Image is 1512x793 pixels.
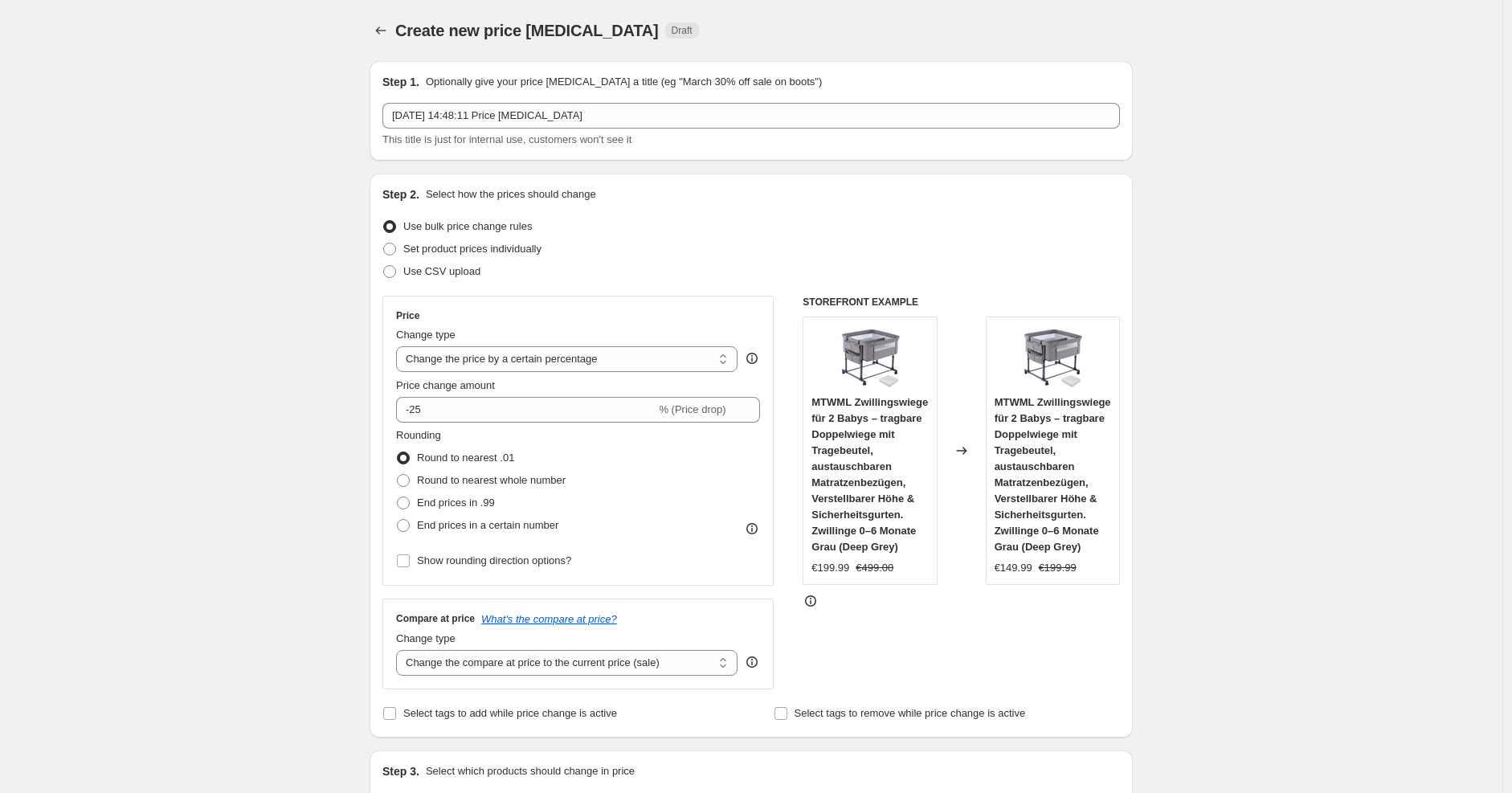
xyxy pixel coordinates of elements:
[811,560,849,576] div: €199.99
[426,763,635,779] p: Select which products should change in price
[403,220,532,232] span: Use bulk price change rules
[382,763,419,779] h2: Step 3.
[995,396,1111,553] span: MTWML Zwillingswiege für 2 Babys – tragbare Doppelwiege mit Tragebeutel, austauschbaren Matratzen...
[856,560,893,576] strike: €499.00
[396,429,441,441] span: Rounding
[396,632,456,644] span: Change type
[795,707,1026,719] span: Select tags to remove while price change is active
[426,186,596,202] p: Select how the prices should change
[659,403,725,415] span: % (Price drop)
[744,654,760,670] div: help
[396,309,419,322] h3: Price
[672,24,693,37] span: Draft
[811,396,928,553] span: MTWML Zwillingswiege für 2 Babys – tragbare Doppelwiege mit Tragebeutel, austauschbaren Matratzen...
[838,325,902,390] img: 71YMYsY7TUL_80x.jpg
[744,350,760,366] div: help
[370,19,392,42] button: Price change jobs
[995,560,1032,576] div: €149.99
[396,379,495,391] span: Price change amount
[417,497,495,509] span: End prices in .99
[382,74,419,90] h2: Step 1.
[382,186,419,202] h2: Step 2.
[403,707,617,719] span: Select tags to add while price change is active
[403,265,480,277] span: Use CSV upload
[417,474,566,486] span: Round to nearest whole number
[396,612,475,625] h3: Compare at price
[481,613,617,625] button: What's the compare at price?
[803,296,1120,309] h6: STOREFRONT EXAMPLE
[426,74,822,90] p: Optionally give your price [MEDICAL_DATA] a title (eg "March 30% off sale on boots")
[417,519,558,531] span: End prices in a certain number
[417,554,571,566] span: Show rounding direction options?
[417,452,514,464] span: Round to nearest .01
[395,22,659,39] span: Create new price [MEDICAL_DATA]
[382,133,631,145] span: This title is just for internal use, customers won't see it
[382,103,1120,129] input: 30% off holiday sale
[1039,560,1077,576] strike: €199.99
[396,329,456,341] span: Change type
[396,397,656,423] input: -15
[403,243,541,255] span: Set product prices individually
[1020,325,1085,390] img: 71YMYsY7TUL_80x.jpg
